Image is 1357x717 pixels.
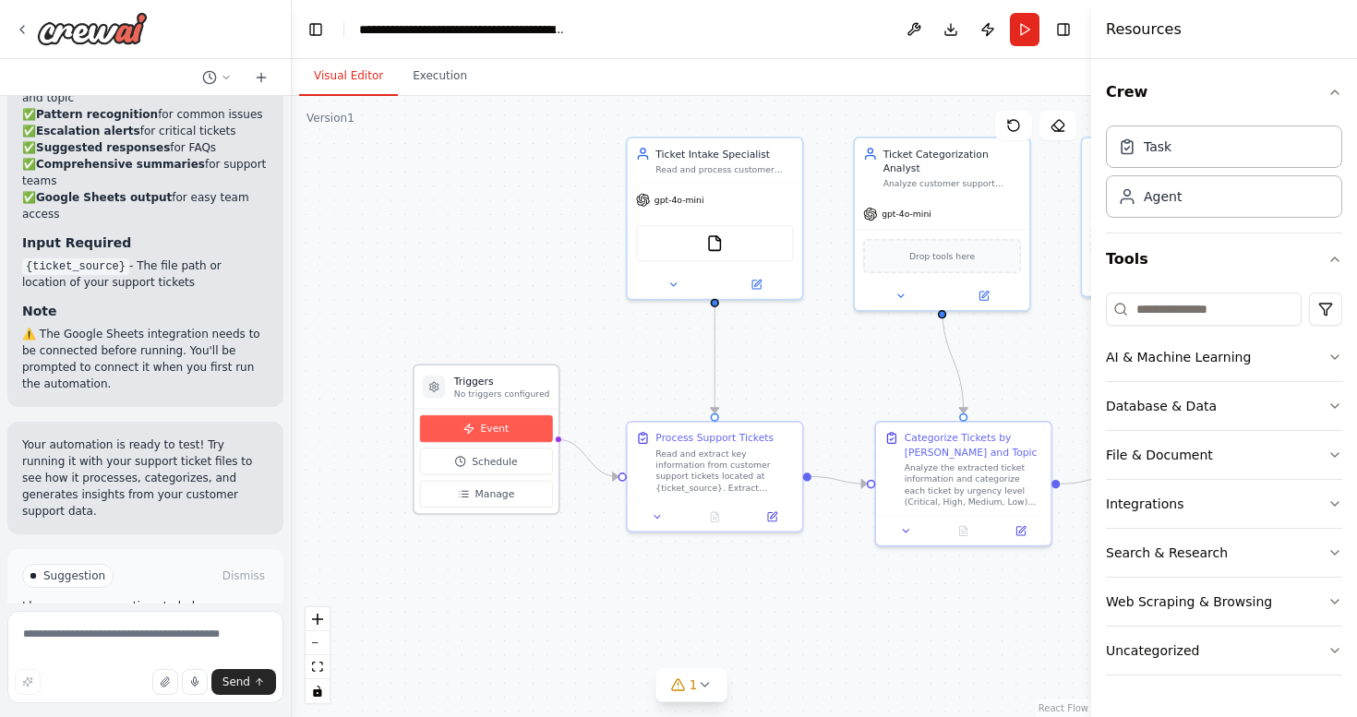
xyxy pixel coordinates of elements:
[306,679,330,703] button: toggle interactivity
[1106,18,1182,41] h4: Resources
[1144,187,1182,206] div: Agent
[420,415,553,442] button: Event
[36,108,158,121] strong: Pattern recognition
[1106,397,1217,415] div: Database & Data
[454,388,550,400] p: No triggers configured
[246,66,276,89] button: Start a new chat
[655,448,793,493] div: Read and extract key information from customer support tickets located at {ticket_source}. Extrac...
[359,20,567,39] nav: breadcrumb
[413,364,559,515] div: TriggersNo triggers configuredEventScheduleManage
[1106,285,1342,690] div: Tools
[655,431,774,445] div: Process Support Tickets
[656,668,727,702] button: 1
[222,675,250,689] span: Send
[306,631,330,655] button: zoom out
[152,669,178,695] button: Upload files
[22,235,131,250] strong: Input Required
[1039,703,1088,713] a: React Flow attribution
[996,522,1045,539] button: Open in side panel
[37,12,148,45] img: Logo
[15,669,41,695] button: Improve this prompt
[909,249,975,263] span: Drop tools here
[811,470,867,491] g: Edge from 05f74c45-3032-4d23-8c44-5dd888225be6 to d9b23bd8-4a18-45c5-a61e-b012397ef10e
[43,568,105,583] span: Suggestion
[1106,348,1251,366] div: AI & Machine Learning
[626,137,803,300] div: Ticket Intake SpecialistRead and process customer support tickets from {ticket_source}, extractin...
[22,599,269,628] p: I have some suggestions to help you move forward with your automation.
[883,178,1021,189] div: Analyze customer support tickets and categorize them by urgency level (Low, Medium, High, Critica...
[933,522,993,539] button: No output available
[654,195,704,206] span: gpt-4o-mini
[22,326,269,392] p: ⚠️ The Google Sheets integration needs to be connected before running. You'll be prompted to conn...
[748,508,797,525] button: Open in side panel
[299,57,398,96] button: Visual Editor
[1106,627,1342,675] button: Uncategorized
[1144,137,1171,156] div: Task
[708,307,722,413] g: Edge from 5e9c1060-e9ce-470b-809b-1f38c5d3c111 to 05f74c45-3032-4d23-8c44-5dd888225be6
[306,607,330,631] button: zoom in
[1106,382,1342,430] button: Database & Data
[690,675,698,694] span: 1
[36,141,170,154] strong: Suggested responses
[420,481,553,508] button: Manage
[1106,66,1342,118] button: Crew
[211,669,276,695] button: Send
[905,431,1042,460] div: Categorize Tickets by [PERSON_NAME] and Topic
[303,17,329,42] button: Hide left sidebar
[1106,233,1342,285] button: Tools
[22,73,269,222] p: ✅ by urgency and topic ✅ for common issues ✅ for critical tickets ✅ for FAQs ✅ for support teams ...
[853,137,1030,311] div: Ticket Categorization AnalystAnalyze customer support tickets and categorize them by urgency leve...
[943,287,1024,304] button: Open in side panel
[626,421,803,532] div: Process Support TicketsRead and extract key information from customer support tickets located at ...
[706,234,723,251] img: FileReadTool
[306,607,330,703] div: React Flow controls
[1106,431,1342,479] button: File & Document
[685,508,745,525] button: No output available
[182,669,208,695] button: Click to speak your automation idea
[655,163,793,174] div: Read and process customer support tickets from {ticket_source}, extracting key information includ...
[454,374,550,388] h3: Triggers
[905,462,1042,508] div: Analyze the extracted ticket information and categorize each ticket by urgency level (Critical, H...
[420,448,553,474] button: Schedule
[22,257,269,291] li: - The file path or location of your support tickets
[1051,17,1076,42] button: Hide right sidebar
[557,432,618,484] g: Edge from triggers to 05f74c45-3032-4d23-8c44-5dd888225be6
[22,436,269,520] p: Your automation is ready to test! Try running it with your support ticket files to see how it pro...
[935,305,970,413] g: Edge from 15f8bb2d-e5e7-4c60-affd-b5bd216183d2 to d9b23bd8-4a18-45c5-a61e-b012397ef10e
[655,147,793,161] div: Ticket Intake Specialist
[474,487,514,501] span: Manage
[1106,641,1199,660] div: Uncategorized
[1106,544,1228,562] div: Search & Research
[36,125,140,137] strong: Escalation alerts
[398,57,482,96] button: Execution
[195,66,239,89] button: Switch to previous chat
[1060,470,1115,491] g: Edge from d9b23bd8-4a18-45c5-a61e-b012397ef10e to f80e223c-53b9-408f-aba7-4e2a4945b3a7
[1106,592,1272,611] div: Web Scraping & Browsing
[874,421,1051,546] div: Categorize Tickets by [PERSON_NAME] and TopicAnalyze the extracted ticket information and categor...
[1106,578,1342,626] button: Web Scraping & Browsing
[1106,333,1342,381] button: AI & Machine Learning
[1106,495,1183,513] div: Integrations
[1106,118,1342,233] div: Crew
[36,158,205,171] strong: Comprehensive summaries
[472,454,518,468] span: Schedule
[36,191,172,204] strong: Google Sheets output
[22,304,57,318] strong: Note
[219,567,269,585] button: Dismiss
[480,422,509,436] span: Event
[1106,446,1213,464] div: File & Document
[1106,529,1342,577] button: Search & Research
[1106,480,1342,528] button: Integrations
[22,258,129,275] code: {ticket_source}
[882,209,931,220] span: gpt-4o-mini
[306,111,354,125] div: Version 1
[883,147,1021,175] div: Ticket Categorization Analyst
[716,276,797,293] button: Open in side panel
[306,655,330,679] button: fit view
